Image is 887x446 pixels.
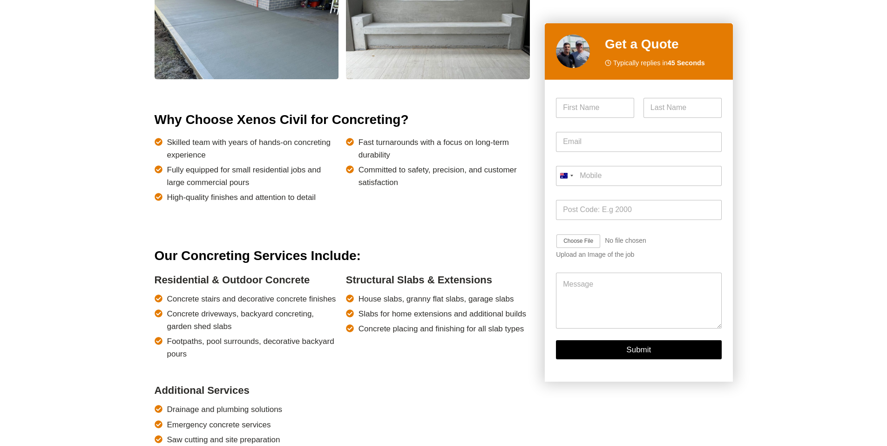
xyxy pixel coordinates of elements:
[155,246,530,266] h2: Our Concreting Services Include:
[556,166,576,186] button: Selected country
[359,293,514,305] span: House slabs, granny flat slabs, garage slabs
[346,272,530,288] h4: Structural Slabs & Extensions
[155,110,530,130] h2: Why Choose Xenos Civil for Concreting?
[167,403,283,416] span: Drainage and plumbing solutions
[359,136,530,161] span: Fast turnarounds with a focus on long-term durability
[359,322,524,335] span: Concrete placing and finishing for all slab types
[167,293,336,305] span: Concrete stairs and decorative concrete finishes
[556,200,721,220] input: Post Code: E.g 2000
[155,383,339,398] h4: Additional Services
[167,308,339,333] span: Concrete driveways, backyard concreting, garden shed slabs
[556,251,721,259] div: Upload an Image of the job
[556,98,634,118] input: First Name
[613,58,705,69] span: Typically replies in
[167,136,339,161] span: Skilled team with years of hands-on concreting experience
[167,164,339,189] span: Fully equipped for small residential jobs and large commercial pours
[155,272,339,288] h4: Residential & Outdoor Concrete
[643,98,722,118] input: Last Name
[668,59,705,67] strong: 45 Seconds
[556,341,721,360] button: Submit
[167,433,280,446] span: Saw cutting and site preparation
[556,132,721,152] input: Email
[359,164,530,189] span: Committed to safety, precision, and customer satisfaction
[556,166,721,186] input: Mobile
[605,34,722,54] h2: Get a Quote
[167,335,339,360] span: Footpaths, pool surrounds, decorative backyard pours
[167,419,271,431] span: Emergency concrete services
[359,308,526,320] span: Slabs for home extensions and additional builds
[167,191,316,204] span: High-quality finishes and attention to detail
